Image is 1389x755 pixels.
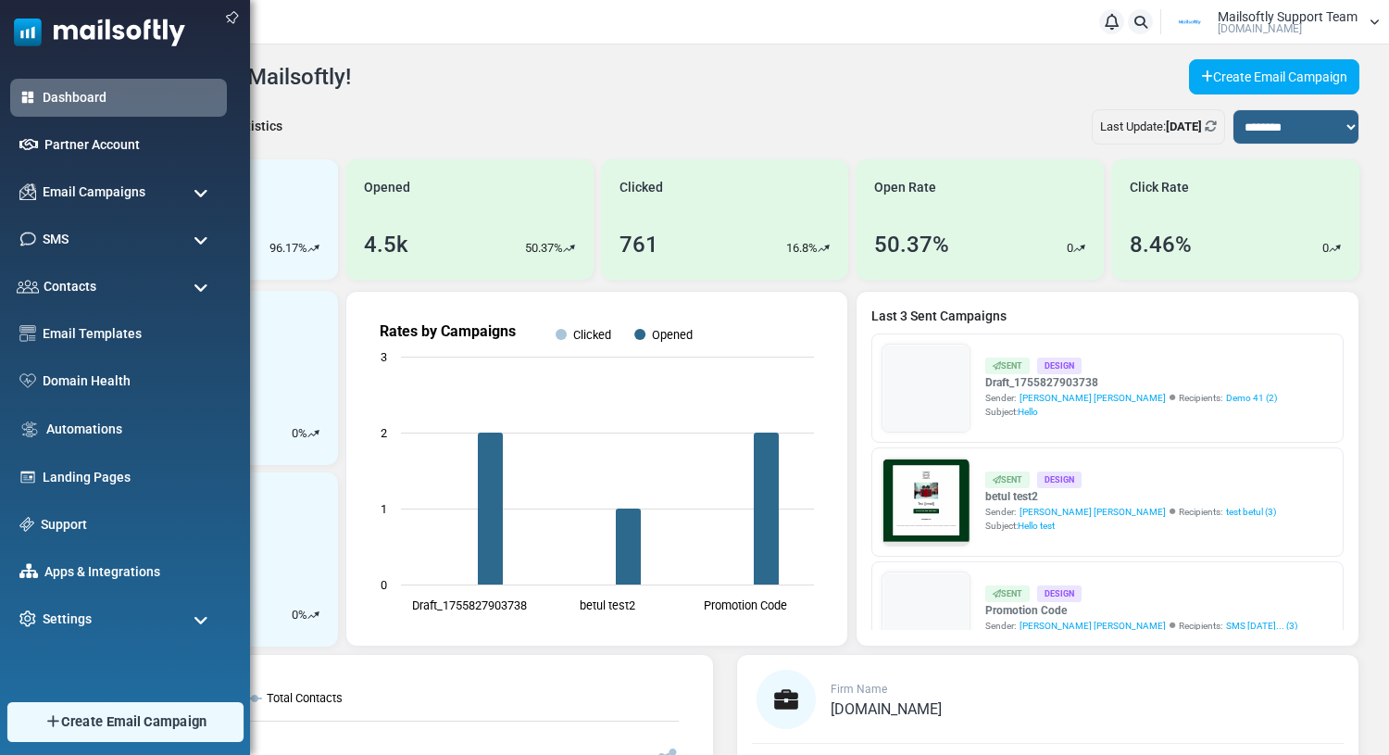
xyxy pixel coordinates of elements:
a: Email Templates [43,324,218,344]
div: 761 [619,228,658,261]
div: Sent [985,472,1030,487]
div: Sent [985,585,1030,601]
p: 0 [1322,239,1329,258]
b: [DATE] [1166,120,1202,133]
div: Sent [985,358,1030,373]
a: User Logo Mailsoftly Support Team [DOMAIN_NAME] [1167,8,1380,36]
a: Promotion Code [985,602,1297,619]
span: [DOMAIN_NAME] [1218,23,1302,34]
div: % [292,606,319,624]
div: Sender: Recipients: [985,505,1276,519]
p: 0 [1067,239,1073,258]
a: Domain Health [43,371,218,391]
div: 50.37% [874,228,949,261]
a: Create Email Campaign [1189,59,1359,94]
span: Hello [1018,407,1038,417]
h1: Test {(email)} [83,321,556,350]
a: [DOMAIN_NAME] [831,702,942,717]
span: Open Rate [874,178,936,197]
text: Clicked [573,328,611,342]
img: campaigns-icon.png [19,183,36,200]
p: 96.17% [269,239,307,258]
a: test betul (3) [1226,505,1276,519]
svg: Rates by Campaigns [361,307,832,631]
a: Landing Pages [43,468,218,487]
p: 50.37% [525,239,563,258]
span: [PERSON_NAME] [PERSON_NAME] [1020,391,1166,405]
p: 0 [292,424,298,443]
span: Email Campaigns [43,182,145,202]
strong: Follow Us [284,438,355,454]
a: Draft_1755827903738 [985,374,1277,391]
p: 16.8% [786,239,818,258]
img: User Logo [1167,8,1213,36]
span: Settings [43,610,92,629]
div: Subject: [985,519,1276,533]
a: Last 3 Sent Campaigns [871,307,1344,326]
span: Clicked [619,178,663,197]
span: Opened [364,178,410,197]
text: Rates by Campaigns [380,322,516,340]
strong: Shop Now and Save Big! [244,377,396,392]
div: Design [1037,585,1082,601]
div: 4.5k [364,228,408,261]
img: settings-icon.svg [19,610,36,627]
p: 0 [292,606,298,624]
div: Design [1037,472,1082,487]
span: Firm Name [831,683,887,696]
img: contacts-icon.svg [17,280,39,293]
span: SMS [43,230,69,249]
img: workflow.svg [19,419,40,440]
a: SMS [DATE]... (3) [1226,619,1297,633]
div: Sender: Recipients: [985,391,1277,405]
text: 1 [381,502,387,516]
a: Support [41,515,218,535]
span: [PERSON_NAME] [PERSON_NAME] [1020,619,1166,633]
a: betul test2 [985,488,1276,505]
div: Last Update: [1092,109,1225,145]
span: Hello test [1018,521,1055,531]
span: [DOMAIN_NAME] [831,700,942,718]
span: Click Rate [1130,178,1189,197]
a: Automations [46,420,218,439]
img: domain-health-icon.svg [19,373,36,388]
a: Dashboard [43,88,218,107]
text: Total Contacts [267,691,343,705]
div: Sender: Recipients: [985,619,1297,633]
img: support-icon.svg [19,517,34,532]
span: Contacts [44,277,96,296]
span: [PERSON_NAME] [PERSON_NAME] [1020,505,1166,519]
text: Opened [652,328,693,342]
text: 2 [381,426,387,440]
img: email-templates-icon.svg [19,325,36,342]
span: Mailsoftly Support Team [1218,10,1358,23]
text: Draft_1755827903738 [412,598,527,612]
img: landing_pages.svg [19,469,36,485]
a: Partner Account [44,135,218,155]
div: 8.46% [1130,228,1192,261]
div: Design [1037,358,1082,373]
img: sms-icon.png [19,231,36,247]
p: Lorem ipsum dolor sit amet, consectetur adipiscing elit, sed do eiusmod tempor incididunt [97,486,542,504]
a: Apps & Integrations [44,562,218,582]
text: Promotion Code [703,598,786,612]
div: % [292,424,319,443]
span: Create Email Campaign [61,711,207,732]
text: 0 [381,578,387,592]
a: Shop Now and Save Big! [225,368,415,402]
text: 3 [381,350,387,364]
a: Refresh Stats [1205,120,1217,133]
div: Subject: [985,405,1277,419]
img: dashboard-icon-active.svg [19,89,36,106]
text: betul test2 [580,598,635,612]
a: Demo 41 (2) [1226,391,1277,405]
